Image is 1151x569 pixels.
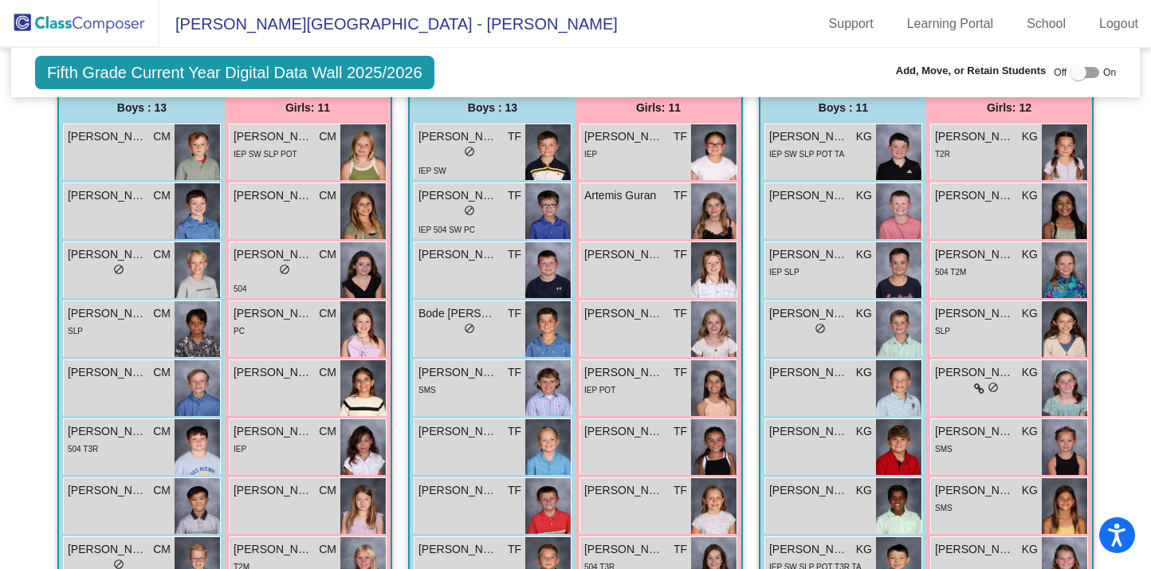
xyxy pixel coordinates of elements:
[319,541,336,558] span: CM
[575,92,741,124] div: Girls: 11
[1054,65,1067,80] span: Off
[68,327,83,336] span: SLP
[68,305,147,322] span: [PERSON_NAME]
[856,246,872,263] span: KG
[279,264,290,275] span: do_not_disturb_alt
[674,423,687,440] span: TF
[418,386,436,394] span: SMS
[153,541,171,558] span: CM
[935,423,1015,440] span: [PERSON_NAME]
[1086,11,1151,37] a: Logout
[59,92,225,124] div: Boys : 13
[234,284,247,293] span: 504
[153,128,171,145] span: CM
[508,305,521,322] span: TF
[856,128,872,145] span: KG
[225,92,391,124] div: Girls: 11
[319,423,336,440] span: CM
[935,482,1015,499] span: [PERSON_NAME]
[153,482,171,499] span: CM
[584,128,664,145] span: [PERSON_NAME]
[68,187,147,204] span: [PERSON_NAME]
[234,445,246,453] span: IEP
[234,423,313,440] span: [PERSON_NAME]
[464,205,475,216] span: do_not_disturb_alt
[68,246,147,263] span: [PERSON_NAME]
[935,268,966,277] span: 504 T2M
[319,128,336,145] span: CM
[35,56,434,89] span: Fifth Grade Current Year Digital Data Wall 2025/2026
[410,92,575,124] div: Boys : 13
[1022,246,1038,263] span: KG
[674,128,687,145] span: TF
[508,482,521,499] span: TF
[508,187,521,204] span: TF
[1022,128,1038,145] span: KG
[319,246,336,263] span: CM
[234,364,313,381] span: [PERSON_NAME]
[234,150,297,159] span: IEP SW SLP POT
[935,305,1015,322] span: [PERSON_NAME]
[856,482,872,499] span: KG
[508,246,521,263] span: TF
[418,423,498,440] span: [PERSON_NAME] [PERSON_NAME]
[418,187,498,204] span: [PERSON_NAME]
[935,187,1015,204] span: [PERSON_NAME]
[584,541,664,558] span: [PERSON_NAME]
[584,364,664,381] span: [PERSON_NAME]
[508,423,521,440] span: TF
[674,187,687,204] span: TF
[935,445,953,453] span: SMS
[508,541,521,558] span: TF
[319,305,336,322] span: CM
[674,246,687,263] span: TF
[234,482,313,499] span: [PERSON_NAME]
[113,264,124,275] span: do_not_disturb_alt
[988,382,999,393] span: do_not_disturb_alt
[1022,423,1038,440] span: KG
[68,541,147,558] span: [PERSON_NAME]
[68,445,98,453] span: 504 T3R
[418,226,475,234] span: IEP 504 SW PC
[418,246,498,263] span: [PERSON_NAME] [PERSON_NAME]
[769,423,849,440] span: [PERSON_NAME]
[584,150,597,159] span: IEP
[584,386,615,394] span: IEP POT
[1103,65,1116,80] span: On
[815,323,826,334] span: do_not_disturb_alt
[935,128,1015,145] span: [PERSON_NAME]
[926,92,1092,124] div: Girls: 12
[234,541,313,558] span: [PERSON_NAME]
[508,128,521,145] span: TF
[584,482,664,499] span: [PERSON_NAME]
[234,187,313,204] span: [PERSON_NAME]
[418,541,498,558] span: [PERSON_NAME]
[234,246,313,263] span: [PERSON_NAME]
[159,11,618,37] span: [PERSON_NAME][GEOGRAPHIC_DATA] - [PERSON_NAME]
[760,92,926,124] div: Boys : 11
[68,423,147,440] span: [PERSON_NAME]
[856,305,872,322] span: KG
[153,305,171,322] span: CM
[68,482,147,499] span: [PERSON_NAME]
[816,11,886,37] a: Support
[153,246,171,263] span: CM
[153,187,171,204] span: CM
[896,63,1047,79] span: Add, Move, or Retain Students
[234,327,245,336] span: PC
[418,167,446,175] span: IEP SW
[464,146,475,157] span: do_not_disturb_alt
[935,327,950,336] span: SLP
[584,187,664,204] span: Artemis Guran
[68,364,147,381] span: [PERSON_NAME]
[234,128,313,145] span: [PERSON_NAME]
[1022,364,1038,381] span: KG
[418,128,498,145] span: [PERSON_NAME]
[935,364,1015,381] span: [PERSON_NAME]
[464,323,475,334] span: do_not_disturb_alt
[935,246,1015,263] span: [PERSON_NAME]
[153,364,171,381] span: CM
[769,128,849,145] span: [PERSON_NAME]
[1022,187,1038,204] span: KG
[856,423,872,440] span: KG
